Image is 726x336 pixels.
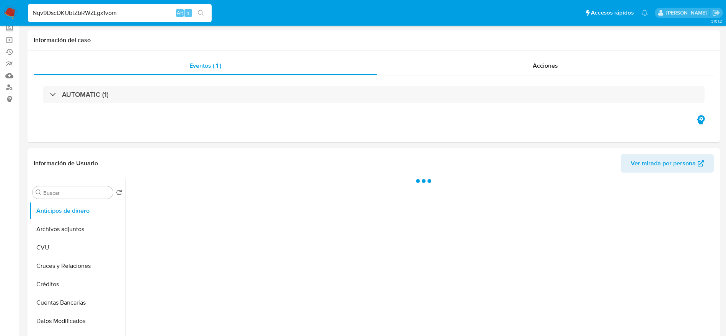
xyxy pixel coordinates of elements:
[631,154,696,173] span: Ver mirada por persona
[29,257,125,275] button: Cruces y Relaciones
[187,9,189,16] span: s
[29,238,125,257] button: CVU
[29,275,125,294] button: Créditos
[712,9,720,17] a: Salir
[621,154,714,173] button: Ver mirada por persona
[177,9,183,16] span: Alt
[29,312,125,330] button: Datos Modificados
[641,10,648,16] a: Notificaciones
[34,160,98,167] h1: Información de Usuario
[666,9,710,16] p: elaine.mcfarlane@mercadolibre.com
[43,86,705,103] div: AUTOMATIC (1)
[29,220,125,238] button: Archivos adjuntos
[711,18,722,24] span: 3.161.2
[28,8,212,18] input: Buscar usuario o caso...
[193,8,209,18] button: search-icon
[591,9,634,17] span: Accesos rápidos
[189,61,221,70] span: Eventos ( 1 )
[43,189,110,196] input: Buscar
[533,61,558,70] span: Acciones
[29,294,125,312] button: Cuentas Bancarias
[116,189,122,198] button: Volver al orden por defecto
[29,202,125,220] button: Anticipos de dinero
[34,36,714,44] h1: Información del caso
[62,90,109,99] h3: AUTOMATIC (1)
[36,189,42,196] button: Buscar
